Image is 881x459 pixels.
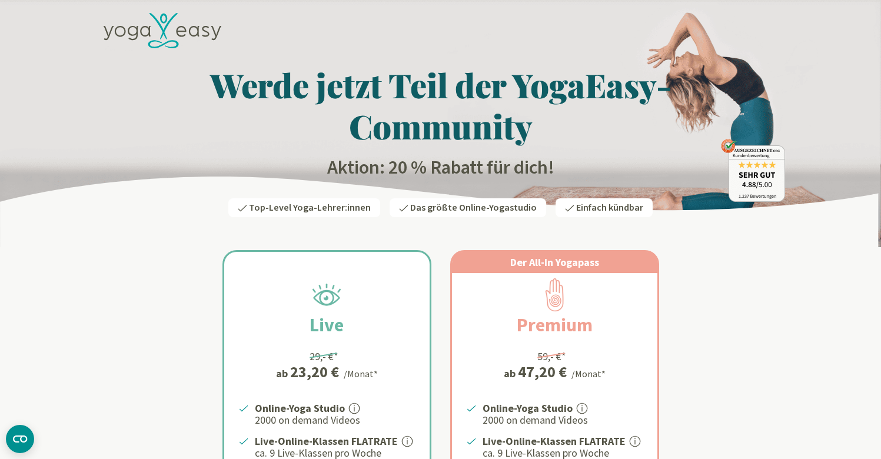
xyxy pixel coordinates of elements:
p: 2000 on demand Videos [483,413,643,427]
h2: Aktion: 20 % Rabatt für dich! [97,156,785,179]
strong: Online-Yoga Studio [255,401,345,415]
h2: Premium [488,311,621,339]
span: Der All-In Yogapass [510,255,599,269]
span: Top-Level Yoga-Lehrer:innen [249,201,371,214]
span: ab [276,365,290,381]
img: ausgezeichnet_badge.png [721,139,785,202]
strong: Live-Online-Klassen FLATRATE [255,434,398,448]
div: 59,- €* [537,348,566,364]
strong: Online-Yoga Studio [483,401,573,415]
span: Das größte Online-Yogastudio [410,201,537,214]
h2: Live [281,311,372,339]
p: 2000 on demand Videos [255,413,415,427]
div: /Monat* [571,367,606,381]
div: /Monat* [344,367,378,381]
div: 23,20 € [290,364,339,380]
span: ab [504,365,518,381]
span: Einfach kündbar [576,201,643,214]
h1: Werde jetzt Teil der YogaEasy-Community [97,64,785,147]
div: 29,- €* [310,348,338,364]
button: CMP-Widget öffnen [6,425,34,453]
strong: Live-Online-Klassen FLATRATE [483,434,626,448]
div: 47,20 € [518,364,567,380]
